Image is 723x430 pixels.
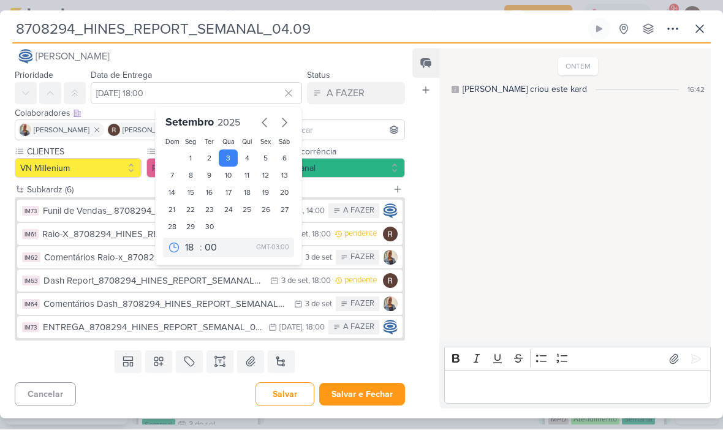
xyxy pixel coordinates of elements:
div: Comentários Raio-x_8708294_HINES_REPORT_SEMANAL_03.09 [44,251,288,265]
div: 12 [256,167,275,184]
div: 3 [219,150,238,167]
span: [PERSON_NAME] [123,125,178,136]
div: , 18:00 [308,277,331,285]
div: 3 de set [305,301,332,309]
div: 7 [163,167,182,184]
div: , 18:00 [302,324,325,332]
div: Ligar relógio [594,25,604,34]
label: Data de Entrega [91,70,152,81]
div: 3 de set [305,254,332,262]
span: Setembro [165,116,214,129]
div: 16 [200,184,219,202]
div: A FAZER [343,205,374,217]
div: 28 [163,219,182,236]
label: Status [307,70,330,81]
div: FAZER [350,298,374,311]
div: Comentários Dash_8708294_HINES_REPORT_SEMANAL_04.09 [44,298,288,312]
div: 26 [256,202,275,219]
div: 22 [181,202,200,219]
div: Dom [165,138,180,148]
div: ENTREGA_8708294_HINES_REPORT_SEMANAL_03.09 [43,321,262,335]
img: Caroline Traven De Andrade [18,50,33,64]
button: Salvar e Fechar [319,383,405,406]
div: 19 [256,184,275,202]
label: Prioridade [15,70,53,81]
div: IM63 [22,276,40,286]
button: Performance [146,159,273,178]
img: Rafael Dornelles [383,227,398,242]
button: IM64 Comentários Dash_8708294_HINES_REPORT_SEMANAL_04.09 3 de set FAZER [17,293,403,315]
div: 11 [238,167,257,184]
div: IM73 [22,323,39,333]
input: Select a date [91,83,302,105]
div: 1 [181,150,200,167]
button: A FAZER [307,83,405,105]
div: 13 [275,167,294,184]
label: Recorrência [289,146,405,159]
div: 18 [238,184,257,202]
div: 29 [181,219,200,236]
button: IM73 ENTREGA_8708294_HINES_REPORT_SEMANAL_03.09 [DATE] , 18:00 A FAZER [17,317,403,339]
div: 20 [275,184,294,202]
input: Kard Sem Título [12,18,586,40]
div: 23 [200,202,219,219]
div: Sex [259,138,273,148]
div: Editor toolbar [444,347,711,371]
div: [DATE] [279,324,302,332]
div: 3 de set [281,277,308,285]
label: CLIENTES [26,146,142,159]
div: 15 [181,184,200,202]
img: Caroline Traven De Andrade [383,204,398,219]
div: 17 [219,184,238,202]
button: IM61 Raio-X_8708294_HINES_REPORT_SEMANAL_03.09 3 de set , 18:00 pendente [17,224,403,246]
div: Qua [221,138,235,148]
div: Ter [203,138,217,148]
div: 21 [163,202,182,219]
span: 2025 [218,117,240,129]
button: IM73 Funil de Vendas_ 8708294_HINES_ REPORT_ SEMANAL_03.09 3 de set , 14:00 A FAZER [17,200,403,222]
div: IM61 [22,230,39,240]
div: [PERSON_NAME] criou este kard [463,83,587,96]
div: , 14:00 [303,208,325,216]
div: IM64 [22,300,40,309]
div: Dash Report_8708294_HINES_REPORT_SEMANAL_04.09 [44,274,264,289]
div: Subkardz (6) [27,184,388,197]
button: Semanal [278,159,405,178]
button: [PERSON_NAME] [15,46,405,68]
div: : [200,241,202,255]
div: Funil de Vendas_ 8708294_HINES_ REPORT_ SEMANAL_03.09 [43,205,259,219]
img: Rafael Dornelles [108,124,120,137]
div: Qui [240,138,254,148]
div: 9 [200,167,219,184]
div: Seg [184,138,198,148]
button: IM62 Comentários Raio-x_8708294_HINES_REPORT_SEMANAL_03.09 3 de set FAZER [17,247,403,269]
div: 4 [238,150,257,167]
img: Rafael Dornelles [383,274,398,289]
div: IM73 [22,206,39,216]
img: Iara Santos [383,251,398,265]
div: 5 [256,150,275,167]
div: 27 [275,202,294,219]
div: Colaboradores [15,107,405,120]
button: IM63 Dash Report_8708294_HINES_REPORT_SEMANAL_04.09 3 de set , 18:00 pendente [17,270,403,292]
div: 8 [181,167,200,184]
div: 14 [163,184,182,202]
div: 25 [238,202,257,219]
img: Caroline Traven De Andrade [383,320,398,335]
div: 30 [200,219,219,236]
input: Buscar [284,123,402,138]
div: GMT-03:00 [256,243,289,253]
div: A FAZER [343,322,374,334]
span: [PERSON_NAME] [36,50,110,64]
button: Cancelar [15,383,76,407]
div: IM62 [22,253,40,263]
img: Iara Santos [383,297,398,312]
div: 24 [219,202,238,219]
div: , 18:00 [308,231,331,239]
div: Raio-X_8708294_HINES_REPORT_SEMANAL_03.09 [42,228,264,242]
div: Editor editing area: main [444,371,711,404]
div: 2 [200,150,219,167]
div: 16:42 [687,85,705,96]
div: 6 [275,150,294,167]
div: FAZER [350,252,374,264]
